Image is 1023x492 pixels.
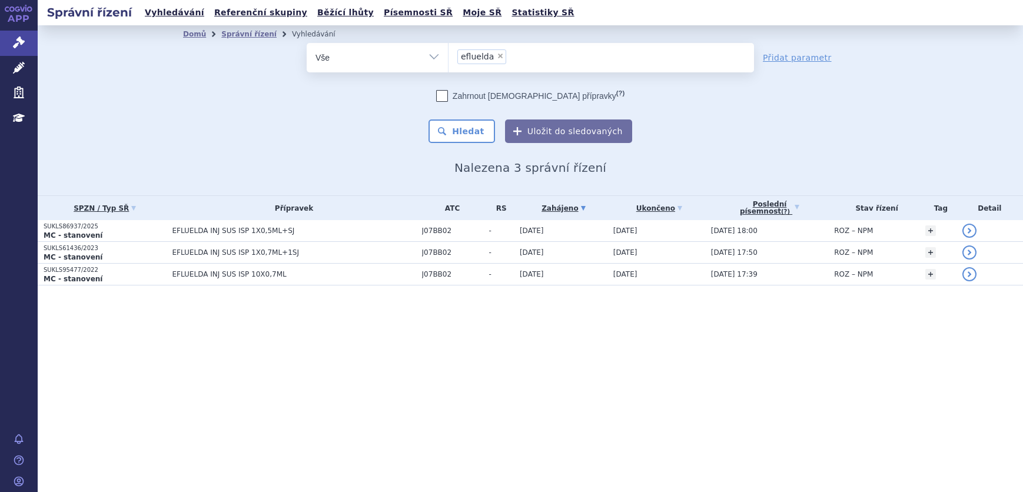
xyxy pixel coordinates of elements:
[711,196,828,220] a: Poslednípísemnost(?)
[962,267,976,281] a: detail
[38,4,141,21] h2: Správní řízení
[422,270,483,278] span: J07BB02
[459,5,505,21] a: Moje SŘ
[436,90,625,102] label: Zahrnout [DEMOGRAPHIC_DATA] přípravky
[520,227,544,235] span: [DATE]
[221,30,277,38] a: Správní řízení
[44,253,102,261] strong: MC - stanovení
[520,270,544,278] span: [DATE]
[616,89,625,97] abbr: (?)
[962,245,976,260] a: detail
[711,248,758,257] span: [DATE] 17:50
[483,196,513,220] th: RS
[613,200,705,217] a: Ukončeno
[380,5,456,21] a: Písemnosti SŘ
[834,270,873,278] span: ROZ – NPM
[489,248,513,257] span: -
[172,227,416,235] span: EFLUELDA INJ SUS ISP 1X0,5ML+SJ
[711,270,758,278] span: [DATE] 17:39
[454,161,606,175] span: Nalezena 3 správní řízení
[763,52,832,64] a: Přidat parametr
[461,52,494,61] span: efluelda
[613,227,637,235] span: [DATE]
[422,248,483,257] span: J07BB02
[505,119,632,143] button: Uložit do sledovaných
[925,269,936,280] a: +
[962,224,976,238] a: detail
[489,270,513,278] span: -
[183,30,206,38] a: Domů
[211,5,311,21] a: Referenční skupiny
[44,266,167,274] p: SUKLS95477/2022
[44,200,167,217] a: SPZN / Typ SŘ
[510,49,516,64] input: efluelda
[613,248,637,257] span: [DATE]
[489,227,513,235] span: -
[711,227,758,235] span: [DATE] 18:00
[141,5,208,21] a: Vyhledávání
[520,200,607,217] a: Zahájeno
[834,248,873,257] span: ROZ – NPM
[497,52,504,59] span: ×
[292,25,351,43] li: Vyhledávání
[834,227,873,235] span: ROZ – NPM
[44,222,167,231] p: SUKLS86937/2025
[44,244,167,252] p: SUKLS61436/2023
[613,270,637,278] span: [DATE]
[167,196,416,220] th: Přípravek
[781,208,790,215] abbr: (?)
[416,196,483,220] th: ATC
[520,248,544,257] span: [DATE]
[422,227,483,235] span: J07BB02
[828,196,919,220] th: Stav řízení
[44,231,102,240] strong: MC - stanovení
[172,270,416,278] span: EFLUELDA INJ SUS ISP 10X0,7ML
[919,196,956,220] th: Tag
[172,248,416,257] span: EFLUELDA INJ SUS ISP 1X0,7ML+1SJ
[508,5,577,21] a: Statistiky SŘ
[925,225,936,236] a: +
[429,119,495,143] button: Hledat
[956,196,1023,220] th: Detail
[314,5,377,21] a: Běžící lhůty
[925,247,936,258] a: +
[44,275,102,283] strong: MC - stanovení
